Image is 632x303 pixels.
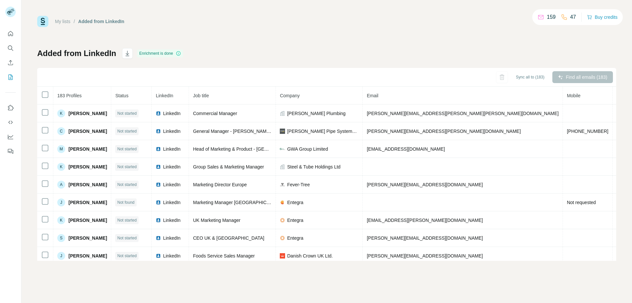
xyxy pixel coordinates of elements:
div: J [57,198,65,206]
button: Dashboard [5,131,16,143]
div: K [57,163,65,171]
span: CEO UK & [GEOGRAPHIC_DATA] [193,235,264,241]
span: [PERSON_NAME][EMAIL_ADDRESS][DOMAIN_NAME] [367,253,483,258]
span: Not started [117,128,137,134]
img: company-logo [280,129,285,134]
span: Not started [117,235,137,241]
span: Mobile [567,93,580,98]
span: Not found [117,199,134,205]
div: Added from LinkedIn [78,18,124,25]
img: company-logo [280,253,285,258]
button: Search [5,42,16,54]
span: LinkedIn [163,199,180,206]
button: Quick start [5,28,16,40]
span: LinkedIn [163,217,180,224]
img: company-logo [280,200,285,205]
span: Not started [117,182,137,188]
img: LinkedIn logo [156,129,161,134]
span: Not started [117,217,137,223]
img: LinkedIn logo [156,146,161,152]
span: [PERSON_NAME] [68,199,107,206]
p: 159 [547,13,556,21]
span: LinkedIn [163,110,180,117]
span: Danish Crown UK Ltd. [287,253,333,259]
div: A [57,181,65,189]
span: Steel & Tube Holdings Ltd [287,164,340,170]
span: [PERSON_NAME] [68,128,107,135]
span: Group Sales & Marketing Manager [193,164,264,169]
span: LinkedIn [163,128,180,135]
img: LinkedIn logo [156,182,161,187]
span: [PERSON_NAME][EMAIL_ADDRESS][DOMAIN_NAME] [367,235,483,241]
a: My lists [55,19,70,24]
span: Job title [193,93,209,98]
span: Entegra [287,217,303,224]
img: company-logo [280,218,285,223]
span: Sync all to (183) [516,74,544,80]
span: [EMAIL_ADDRESS][DOMAIN_NAME] [367,146,445,152]
span: Head of Marketing & Product - [GEOGRAPHIC_DATA] [193,146,304,152]
span: LinkedIn [163,164,180,170]
span: [PERSON_NAME] [68,181,107,188]
p: 47 [570,13,576,21]
span: [PERSON_NAME] [68,253,107,259]
img: company-logo [280,182,285,187]
div: S [57,234,65,242]
span: General Manager - [PERSON_NAME] Pipe Systems [193,129,300,134]
div: M [57,145,65,153]
span: UK Marketing Manager [193,218,240,223]
span: [PERSON_NAME][EMAIL_ADDRESS][DOMAIN_NAME] [367,182,483,187]
span: Status [115,93,128,98]
span: LinkedIn [156,93,173,98]
span: GWA Group Limited [287,146,328,152]
span: Not started [117,146,137,152]
span: Not started [117,253,137,259]
img: company-logo [280,235,285,241]
img: LinkedIn logo [156,200,161,205]
span: [PERSON_NAME][EMAIL_ADDRESS][PERSON_NAME][PERSON_NAME][DOMAIN_NAME] [367,111,559,116]
span: LinkedIn [163,146,180,152]
span: [PERSON_NAME] [68,164,107,170]
span: [PERSON_NAME] Pipe Systems Limited [287,128,358,135]
img: LinkedIn logo [156,235,161,241]
span: [PERSON_NAME][EMAIL_ADDRESS][PERSON_NAME][DOMAIN_NAME] [367,129,521,134]
span: Marketing Director Europe [193,182,247,187]
span: 183 Profiles [57,93,82,98]
span: LinkedIn [163,235,180,241]
span: [PERSON_NAME] [68,110,107,117]
button: Enrich CSV [5,57,16,69]
span: Entegra [287,235,303,241]
button: Use Surfe API [5,116,16,128]
span: Not requested [567,200,596,205]
span: [PERSON_NAME] Plumbing [287,110,345,117]
span: [PHONE_NUMBER] [567,129,608,134]
button: Use Surfe on LinkedIn [5,102,16,114]
span: Not started [117,164,137,170]
span: Commercial Manager [193,111,237,116]
li: / [74,18,75,25]
span: Fever-Tree [287,181,310,188]
span: [PERSON_NAME] [68,146,107,152]
div: Enrichment is done [137,49,183,57]
img: LinkedIn logo [156,253,161,258]
span: Not started [117,110,137,116]
div: C [57,127,65,135]
span: Foods Service Sales Manager [193,253,255,258]
span: [EMAIL_ADDRESS][PERSON_NAME][DOMAIN_NAME] [367,218,483,223]
img: LinkedIn logo [156,218,161,223]
h1: Added from LinkedIn [37,48,116,59]
span: Marketing Manager [GEOGRAPHIC_DATA] [193,200,282,205]
span: LinkedIn [163,253,180,259]
div: K [57,216,65,224]
button: Buy credits [587,13,618,22]
button: Sync all to (183) [511,72,549,82]
span: [PERSON_NAME] [68,235,107,241]
span: [PERSON_NAME] [68,217,107,224]
img: LinkedIn logo [156,111,161,116]
button: Feedback [5,145,16,157]
div: K [57,109,65,117]
img: company-logo [280,146,285,152]
button: My lists [5,71,16,83]
span: LinkedIn [163,181,180,188]
span: Entegra [287,199,303,206]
